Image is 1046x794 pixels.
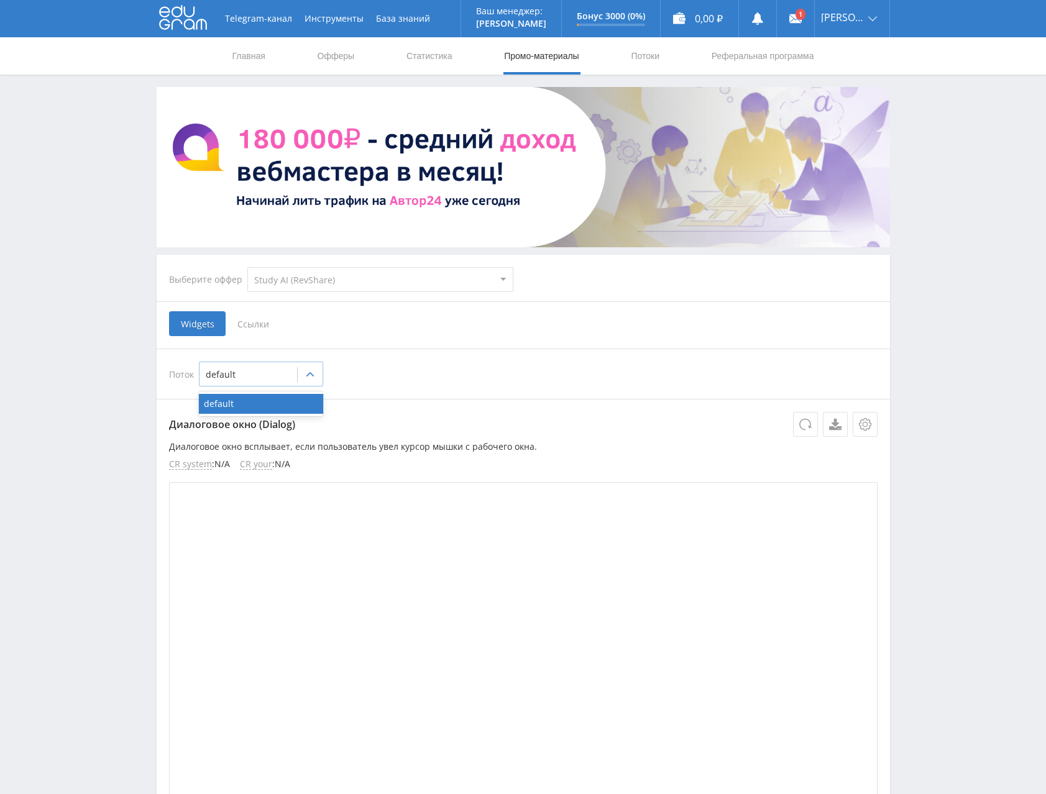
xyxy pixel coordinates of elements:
[316,37,356,75] a: Офферы
[169,412,878,437] p: Диалоговое окно (Dialog)
[476,19,546,29] p: [PERSON_NAME]
[199,394,323,414] div: default
[577,11,645,21] p: Бонус 3000 (0%)
[793,412,818,437] button: Обновить
[240,459,290,470] li: : N/A
[853,412,878,437] button: Настройки
[169,459,212,470] span: CR system
[226,311,281,336] span: Ссылки
[240,459,272,470] span: CR your
[169,362,878,386] div: Поток
[169,311,226,336] span: Widgets
[710,37,815,75] a: Реферальная программа
[169,442,878,452] p: Диалоговое окно всплывает, если пользователь увел курсор мышки с рабочего окна.
[157,87,890,247] img: BannerAvtor24
[169,459,230,470] li: : N/A
[630,37,661,75] a: Потоки
[231,37,267,75] a: Главная
[503,37,580,75] a: Промо-материалы
[169,275,247,285] div: Выберите оффер
[821,12,865,22] span: [PERSON_NAME]
[476,6,546,16] p: Ваш менеджер:
[823,412,848,437] a: Скачать
[405,37,454,75] a: Статистика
